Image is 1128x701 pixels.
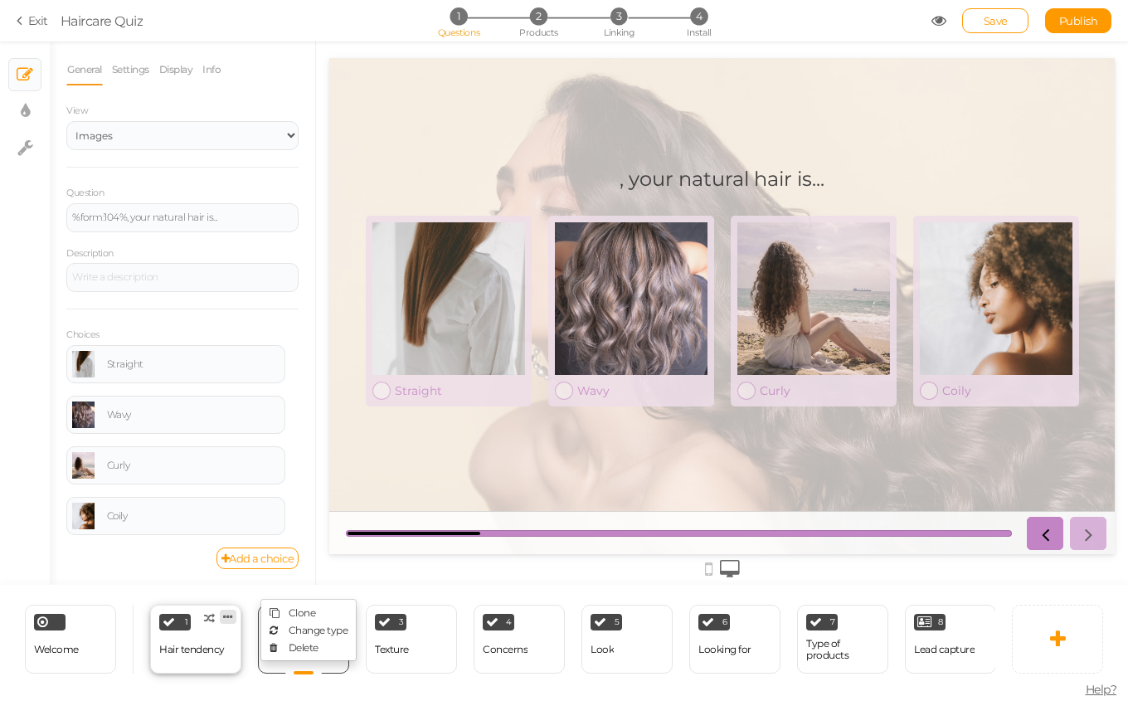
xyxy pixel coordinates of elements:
div: Straight [107,359,280,369]
span: Install [687,27,711,38]
div: Concerns [483,644,528,655]
span: 4 [506,618,512,626]
div: Look [591,644,614,655]
span: Delete [289,641,318,654]
span: 7 [830,618,835,626]
div: Lead capture [914,644,975,655]
span: 3 [399,618,404,626]
span: View [66,105,88,116]
div: %form:104%, your natural hair is... [72,212,293,222]
li: 1 Questions [420,7,497,25]
div: 2 Natural hair [258,605,349,674]
span: Clone [289,606,316,619]
div: Save [962,8,1028,33]
li: 4 Install [660,7,737,25]
span: Products [519,27,558,38]
span: Change type [289,624,348,636]
a: Settings [111,54,150,85]
span: 5 [615,618,620,626]
div: Wavy [107,410,280,420]
a: Exit [17,12,48,29]
div: 8 Lead capture [905,605,996,674]
div: Haircare Quiz [61,11,143,31]
div: 6 Looking for [689,605,780,674]
span: Help? [1086,682,1117,697]
div: Looking for [698,644,751,655]
a: Info [202,54,221,85]
div: Welcome [25,605,116,674]
div: Curly [430,325,561,340]
div: Straight [66,325,196,340]
div: 5 Look [581,605,673,674]
span: Linking [604,27,634,38]
div: 4 Concerns [474,605,565,674]
div: 1 Hair tendency [150,605,241,674]
label: Choices [66,329,100,341]
span: 3 [610,7,628,25]
a: Display [158,54,194,85]
div: Coily [613,325,743,340]
div: 3 Texture [366,605,457,674]
label: Question [66,187,104,199]
li: 3 Linking [581,7,658,25]
span: 6 [722,618,727,626]
a: Add a choice [216,548,299,569]
span: Questions [438,27,480,38]
span: 4 [690,7,707,25]
div: Hair tendency [159,644,225,655]
div: Curly [107,460,280,470]
span: Save [984,14,1008,27]
a: General [66,54,103,85]
span: 2 [530,7,547,25]
div: Coily [107,511,280,521]
div: Type of products [806,638,879,661]
span: 1 [185,618,188,626]
label: Description [66,248,114,260]
div: Wavy [248,325,378,340]
span: 1 [450,7,467,25]
span: Publish [1059,14,1098,27]
li: 2 Products [500,7,577,25]
div: 7 Type of products [797,605,888,674]
span: Welcome [34,643,79,655]
div: , your natural hair is... [290,109,495,133]
div: Texture [375,644,409,655]
span: 8 [938,618,943,626]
